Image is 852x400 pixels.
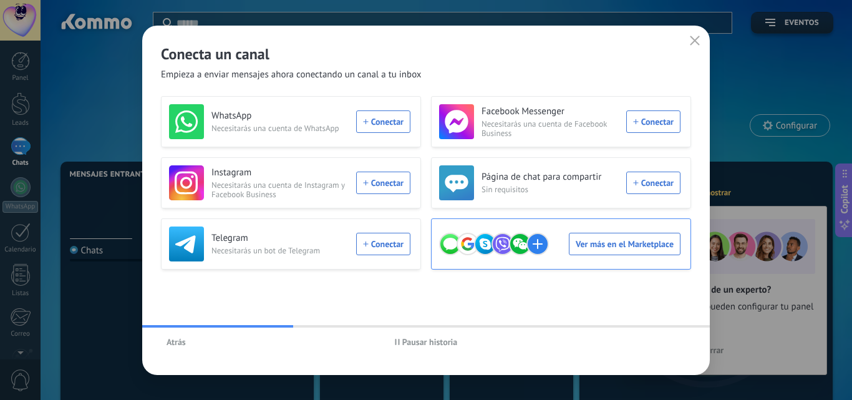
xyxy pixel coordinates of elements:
[482,119,619,138] span: Necesitarás una cuenta de Facebook Business
[389,333,463,351] button: Pausar historia
[482,171,619,183] h3: Página de chat para compartir
[161,44,691,64] h2: Conecta un canal
[211,110,349,122] h3: WhatsApp
[161,69,422,81] span: Empieza a enviar mensajes ahora conectando un canal a tu inbox
[402,338,458,346] span: Pausar historia
[482,105,619,118] h3: Facebook Messenger
[211,124,349,133] span: Necesitarás una cuenta de WhatsApp
[211,180,349,199] span: Necesitarás una cuenta de Instagram y Facebook Business
[211,246,349,255] span: Necesitarás un bot de Telegram
[167,338,186,346] span: Atrás
[482,185,619,194] span: Sin requisitos
[161,333,191,351] button: Atrás
[211,167,349,179] h3: Instagram
[211,232,349,245] h3: Telegram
